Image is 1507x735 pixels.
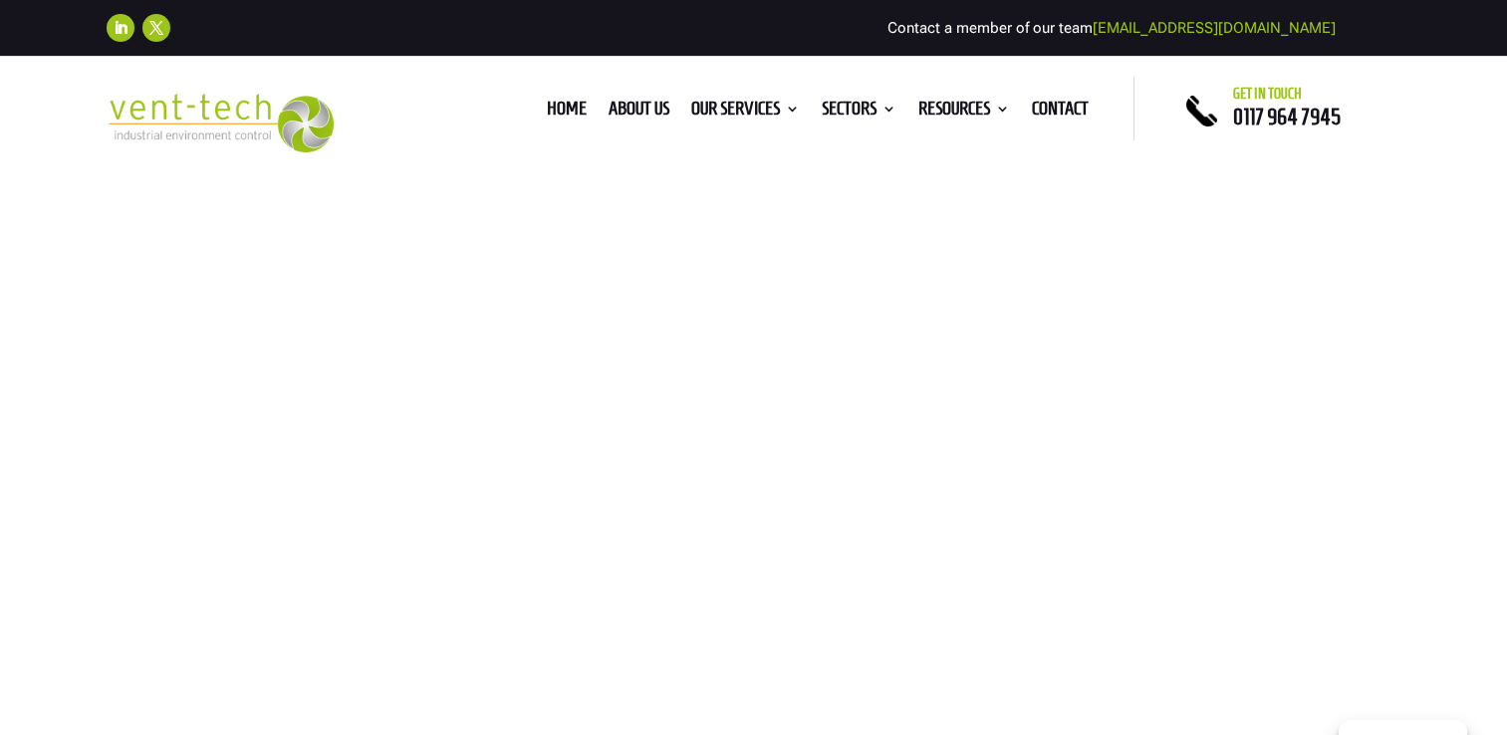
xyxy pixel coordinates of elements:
span: Contact a member of our team [887,19,1336,37]
img: 2023-09-27T08_35_16.549ZVENT-TECH---Clear-background [107,94,335,152]
a: Home [547,102,587,123]
a: Follow on X [142,14,170,42]
a: Resources [918,102,1010,123]
a: Contact [1032,102,1089,123]
a: About us [609,102,669,123]
a: 0117 964 7945 [1233,105,1341,128]
a: [EMAIL_ADDRESS][DOMAIN_NAME] [1093,19,1336,37]
a: Our Services [691,102,800,123]
a: Sectors [822,102,896,123]
span: Get in touch [1233,86,1302,102]
a: Follow on LinkedIn [107,14,134,42]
